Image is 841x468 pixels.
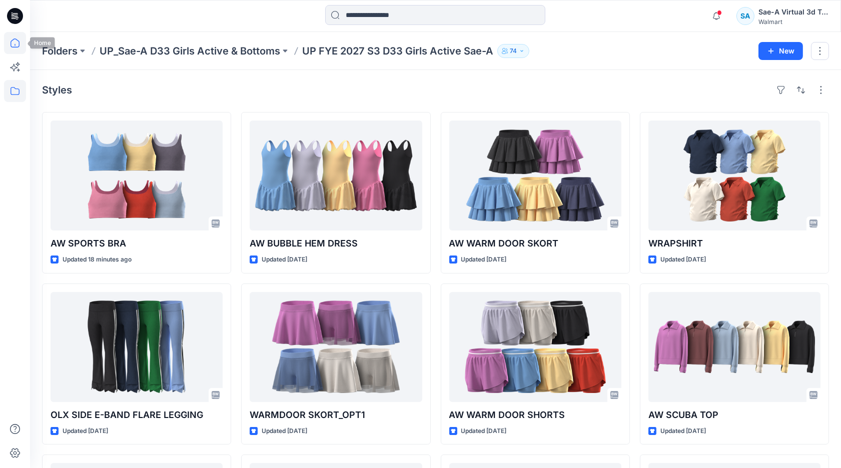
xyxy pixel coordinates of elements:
[648,292,820,402] a: AW SCUBA TOP
[42,44,78,58] a: Folders
[449,236,621,250] p: AW WARM DOOR SKORT
[63,426,108,436] p: Updated [DATE]
[648,236,820,250] p: WRAPSHIRT
[100,44,280,58] a: UP_Sae-A D33 Girls Active & Bottoms
[660,426,706,436] p: Updated [DATE]
[51,408,223,422] p: OLX SIDE E-BAND FLARE LEGGING
[510,45,517,56] p: 74
[461,254,507,265] p: Updated [DATE]
[250,408,422,422] p: WARMDOOR SKORT_OPT1
[250,236,422,250] p: AW BUBBLE HEM DRESS
[758,18,828,25] div: Walmart
[758,42,803,60] button: New
[449,408,621,422] p: AW WARM DOOR SHORTS
[736,7,754,25] div: SA
[660,254,706,265] p: Updated [DATE]
[461,426,507,436] p: Updated [DATE]
[449,292,621,402] a: AW WARM DOOR SHORTS
[51,120,223,230] a: AW SPORTS BRA
[449,120,621,230] a: AW WARM DOOR SKORT
[51,236,223,250] p: AW SPORTS BRA
[262,254,307,265] p: Updated [DATE]
[758,6,828,18] div: Sae-A Virtual 3d Team
[250,292,422,402] a: WARMDOOR SKORT_OPT1
[497,44,529,58] button: 74
[648,120,820,230] a: WRAPSHIRT
[262,426,307,436] p: Updated [DATE]
[302,44,493,58] p: UP FYE 2027 S3 D33 Girls Active Sae-A
[648,408,820,422] p: AW SCUBA TOP
[250,120,422,230] a: AW BUBBLE HEM DRESS
[63,254,132,265] p: Updated 18 minutes ago
[51,292,223,402] a: OLX SIDE E-BAND FLARE LEGGING
[42,84,72,96] h4: Styles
